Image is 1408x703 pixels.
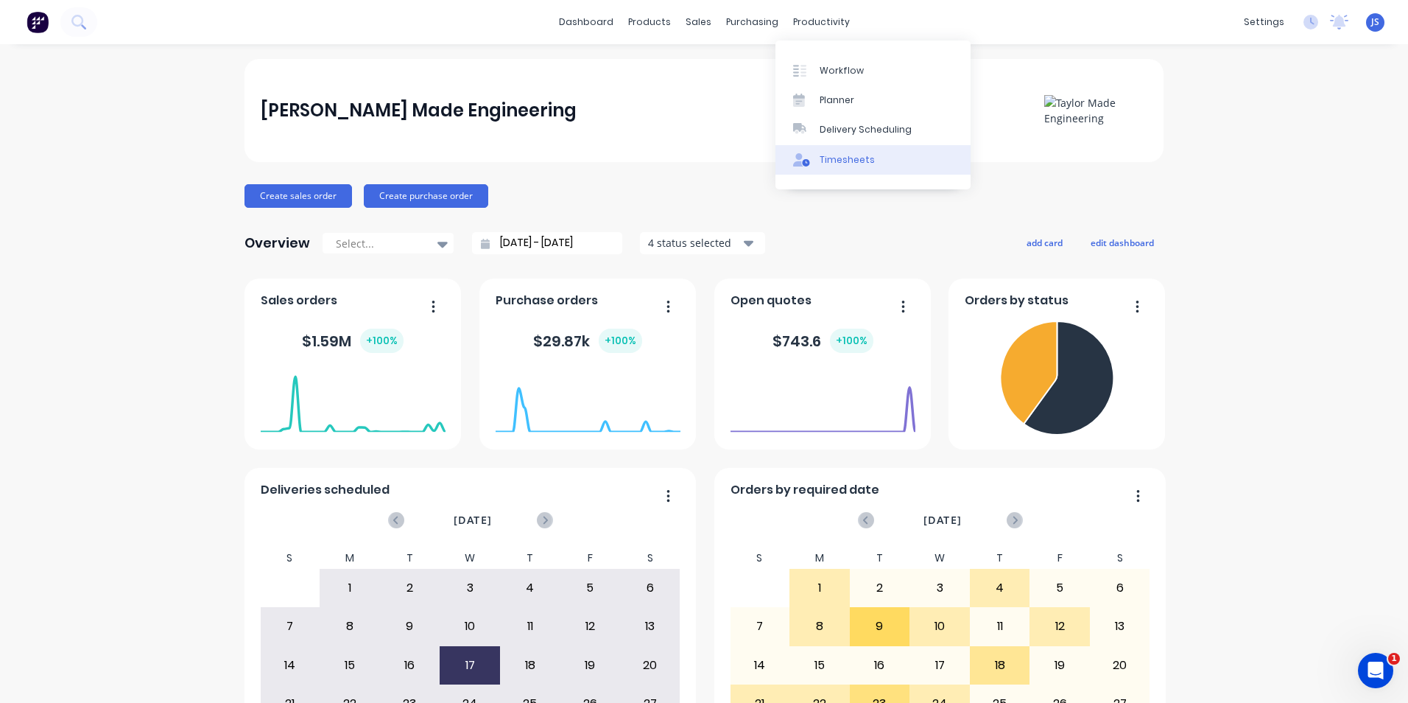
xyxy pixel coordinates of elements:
div: products [621,11,678,33]
div: + 100 % [830,329,873,353]
div: 15 [320,647,379,684]
div: 2 [381,570,440,606]
div: Planner [820,94,854,107]
div: 19 [560,647,619,684]
div: 17 [910,647,969,684]
a: dashboard [552,11,621,33]
span: Open quotes [731,292,812,309]
button: Create sales order [244,184,352,208]
span: [DATE] [923,512,962,528]
a: Delivery Scheduling [775,115,971,144]
div: 5 [1030,570,1089,606]
div: M [789,548,850,569]
div: $ 743.6 [772,329,873,353]
div: sales [678,11,719,33]
div: 8 [790,608,849,645]
div: T [970,548,1030,569]
div: W [909,548,970,569]
div: 6 [621,570,680,606]
div: T [500,548,560,569]
div: 4 [501,570,560,606]
div: productivity [786,11,857,33]
div: Overview [244,228,310,258]
div: 11 [971,608,1029,645]
div: S [260,548,320,569]
a: Workflow [775,55,971,85]
div: $ 1.59M [302,329,404,353]
div: W [440,548,500,569]
div: 1 [790,570,849,606]
div: 7 [731,608,789,645]
div: 9 [851,608,909,645]
div: 20 [621,647,680,684]
div: Timesheets [820,153,875,167]
a: Planner [775,85,971,115]
img: Factory [27,11,49,33]
span: 1 [1388,653,1400,665]
div: 7 [261,608,320,645]
button: edit dashboard [1081,233,1164,252]
div: $ 29.87k [533,329,642,353]
div: 18 [501,647,560,684]
div: settings [1236,11,1292,33]
div: purchasing [719,11,786,33]
span: Orders by required date [731,481,879,499]
div: F [560,548,620,569]
div: 18 [971,647,1029,684]
iframe: Intercom live chat [1358,653,1393,688]
div: 17 [440,647,499,684]
div: 5 [560,570,619,606]
div: S [730,548,790,569]
span: JS [1371,15,1379,29]
div: 10 [910,608,969,645]
div: 3 [440,570,499,606]
div: 9 [381,608,440,645]
div: 19 [1030,647,1089,684]
div: F [1029,548,1090,569]
div: 14 [261,647,320,684]
div: 3 [910,570,969,606]
div: 1 [320,570,379,606]
div: 12 [560,608,619,645]
img: Taylor Made Engineering [1044,95,1147,126]
button: add card [1017,233,1072,252]
div: + 100 % [599,329,642,353]
div: 10 [440,608,499,645]
span: [DATE] [454,512,492,528]
div: + 100 % [360,329,404,353]
button: 4 status selected [640,232,765,254]
div: 2 [851,570,909,606]
div: S [620,548,680,569]
span: Sales orders [261,292,337,309]
div: 15 [790,647,849,684]
div: 16 [851,647,909,684]
div: T [850,548,910,569]
div: T [380,548,440,569]
span: Orders by status [965,292,1069,309]
div: 6 [1091,570,1150,606]
div: 14 [731,647,789,684]
div: Delivery Scheduling [820,123,912,136]
div: S [1090,548,1150,569]
div: M [320,548,380,569]
div: 13 [1091,608,1150,645]
div: 4 [971,570,1029,606]
div: 20 [1091,647,1150,684]
a: Timesheets [775,145,971,175]
div: [PERSON_NAME] Made Engineering [261,96,577,125]
span: Purchase orders [496,292,598,309]
button: Create purchase order [364,184,488,208]
div: 13 [621,608,680,645]
div: 16 [381,647,440,684]
div: 8 [320,608,379,645]
div: Workflow [820,64,864,77]
div: 4 status selected [648,235,741,251]
div: 12 [1030,608,1089,645]
div: 11 [501,608,560,645]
